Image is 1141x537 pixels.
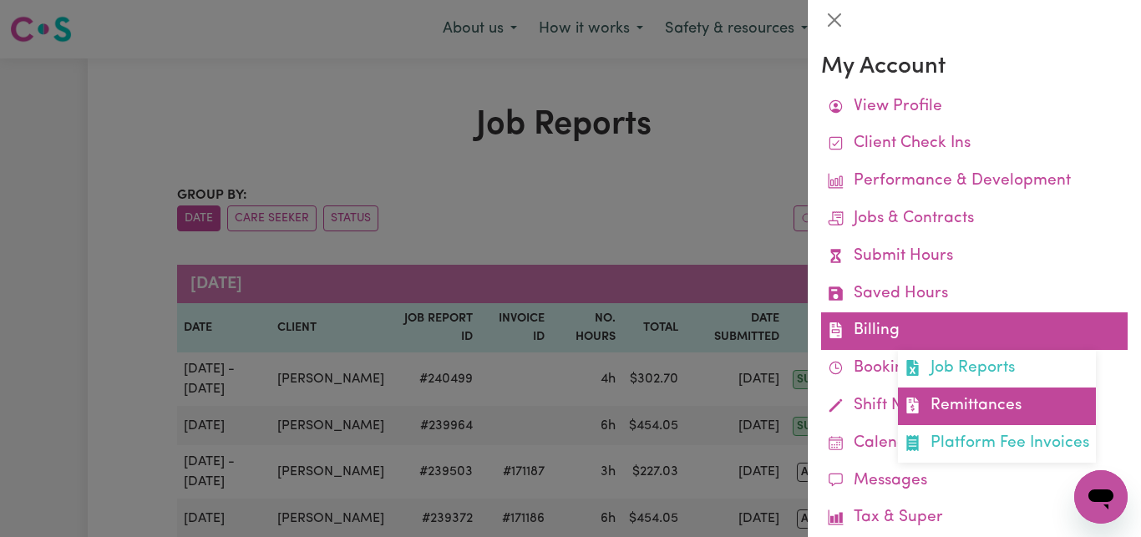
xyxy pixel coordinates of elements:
[821,53,1128,82] h3: My Account
[821,7,848,33] button: Close
[821,238,1128,276] a: Submit Hours
[821,312,1128,350] a: BillingJob ReportsRemittancesPlatform Fee Invoices
[821,425,1128,463] a: Calendar
[821,163,1128,200] a: Performance & Development
[1074,470,1128,524] iframe: Button to launch messaging window
[821,125,1128,163] a: Client Check Ins
[821,200,1128,238] a: Jobs & Contracts
[898,350,1096,388] a: Job Reports
[898,425,1096,463] a: Platform Fee Invoices
[898,388,1096,425] a: Remittances
[821,499,1128,537] a: Tax & Super
[821,89,1128,126] a: View Profile
[821,463,1128,500] a: Messages
[821,350,1128,388] a: Bookings
[821,276,1128,313] a: Saved Hours
[821,388,1128,425] a: Shift Notes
